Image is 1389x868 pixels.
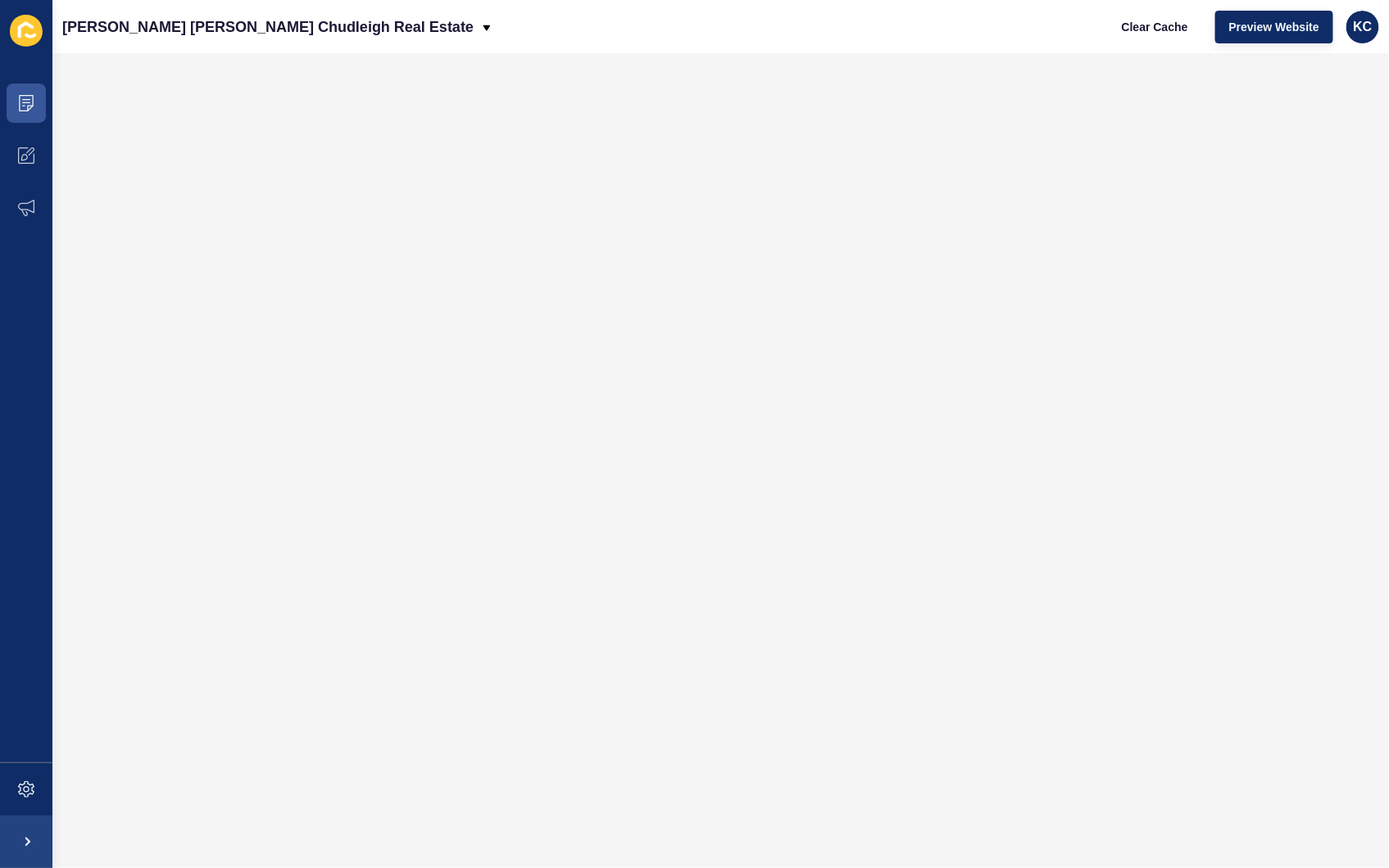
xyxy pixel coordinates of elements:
button: Clear Cache [1108,11,1202,43]
span: KC [1353,19,1372,35]
span: Clear Cache [1122,19,1188,35]
button: Preview Website [1215,11,1333,43]
p: [PERSON_NAME] [PERSON_NAME] Chudleigh Real Estate [62,7,474,47]
span: Preview Website [1229,19,1319,35]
